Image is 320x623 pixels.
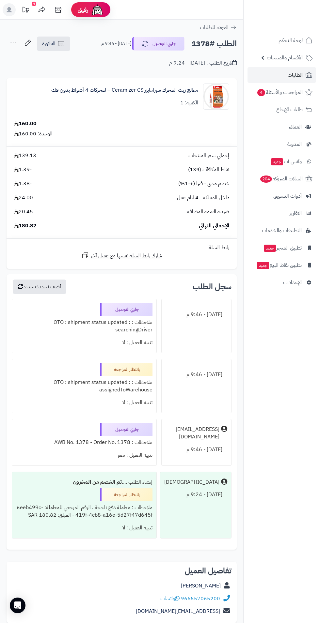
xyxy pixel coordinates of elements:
[177,194,229,202] span: داخل المملكة - 4 ايام عمل
[248,67,316,83] a: الطلبات
[91,3,104,16] img: ai-face.png
[267,53,303,62] span: الأقسام والمنتجات
[100,488,152,501] div: بانتظار المراجعة
[37,37,70,51] a: الفاتورة
[248,136,316,152] a: المدونة
[16,476,152,489] div: إنشاء الطلب ....
[283,278,302,287] span: الإعدادات
[32,2,36,6] div: 9
[264,245,276,252] span: جديد
[260,174,303,183] span: السلات المتروكة
[16,436,152,449] div: ملاحظات : AWB No. 1378 - Order No. 1378
[248,188,316,204] a: أدوات التسويق
[14,166,32,174] span: -1.39
[248,275,316,290] a: الإعدادات
[178,180,229,188] span: خصم مدى - فيزا (+-1%)
[81,251,162,260] a: شارك رابط السلة نفسها مع عميل آخر
[16,522,152,534] div: تنبيه العميل : لا
[42,40,56,48] span: الفاتورة
[187,208,229,216] span: ضريبة القيمة المضافة
[14,120,37,128] div: 160.00
[257,88,303,97] span: المراجعات والأسئلة
[16,501,152,522] div: ملاحظات : معاملة دفع ناجحة ، الرقم المرجعي للمعاملة: 6eeb499c-419f-4cb8-a16e-5d27f47d645f - المبل...
[188,166,229,174] span: نقاط المكافآت (139)
[16,449,152,462] div: تنبيه العميل : نعم
[180,99,198,107] div: الكمية: 1
[181,582,221,590] a: [PERSON_NAME]
[13,280,66,294] button: أضف تحديث جديد
[14,130,53,138] div: الوحدة: 160.00
[100,423,152,436] div: جاري التوصيل
[287,140,302,149] span: المدونة
[100,303,152,316] div: جاري التوصيل
[9,244,234,251] div: رابط السلة
[16,376,152,396] div: ملاحظات : OTO : shipment status updated : assignedToWarehouse
[199,222,229,230] span: الإجمالي النهائي
[166,426,219,441] div: [EMAIL_ADDRESS][DOMAIN_NAME]
[100,363,152,376] div: بانتظار المراجعة
[257,89,265,96] span: 4
[166,368,227,381] div: [DATE] - 9:46 م
[271,158,283,165] span: جديد
[263,243,302,252] span: تطبيق المتجر
[248,84,316,100] a: المراجعات والأسئلة4
[164,488,227,501] div: [DATE] - 9:24 م
[14,194,33,202] span: 24.00
[273,191,302,201] span: أدوات التسويق
[101,40,131,47] small: [DATE] - 9:46 م
[16,396,152,409] div: تنبيه العميل : لا
[10,598,25,613] div: Open Intercom Messenger
[248,33,316,48] a: لوحة التحكم
[16,316,152,336] div: ملاحظات : OTO : shipment status updated : searchingDriver
[289,209,302,218] span: التقارير
[289,122,302,131] span: العملاء
[169,59,237,67] div: تاريخ الطلب : [DATE] - 9:24 م
[193,283,232,291] h3: سجل الطلب
[160,595,180,602] a: واتساب
[136,607,220,615] a: [EMAIL_ADDRESS][DOMAIN_NAME]
[276,18,314,32] img: logo-2.png
[191,37,237,51] h2: الطلب #1378
[248,223,316,238] a: التطبيقات والخدمات
[17,3,34,18] a: تحديثات المنصة
[248,119,316,135] a: العملاء
[200,23,237,31] a: العودة للطلبات
[181,595,220,602] a: 966557065200
[188,152,229,160] span: إجمالي سعر المنتجات
[14,152,36,160] span: 139.13
[12,567,232,575] h2: تفاصيل العميل
[166,308,227,321] div: [DATE] - 9:46 م
[248,102,316,117] a: طلبات الإرجاع
[288,70,303,80] span: الطلبات
[132,37,184,51] button: جاري التوصيل
[14,208,33,216] span: 20.45
[276,105,303,114] span: طلبات الإرجاع
[14,222,37,230] span: 180.82
[203,84,229,110] img: 1752488170-Screenshot%202025-07-14%20131115-90x90.jpg
[248,205,316,221] a: التقارير
[248,240,316,256] a: تطبيق المتجرجديد
[166,443,227,456] div: [DATE] - 9:46 م
[16,336,152,349] div: تنبيه العميل : لا
[78,6,88,14] span: رفيق
[262,226,302,235] span: التطبيقات والخدمات
[91,252,162,260] span: شارك رابط السلة نفسها مع عميل آخر
[260,175,272,183] span: 204
[257,262,269,269] span: جديد
[248,154,316,169] a: وآتس آبجديد
[200,23,229,31] span: العودة للطلبات
[164,479,219,486] div: [DEMOGRAPHIC_DATA]
[14,180,32,188] span: -1.38
[256,261,302,270] span: تطبيق نقاط البيع
[51,86,198,94] a: معالج زيت المحرك سيرامايزر Ceramizer CS – لمحركات 4 أشواط بدون فك
[73,478,122,486] b: تم الخصم من المخزون
[248,171,316,187] a: السلات المتروكة204
[248,257,316,273] a: تطبيق نقاط البيعجديد
[270,157,302,166] span: وآتس آب
[279,36,303,45] span: لوحة التحكم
